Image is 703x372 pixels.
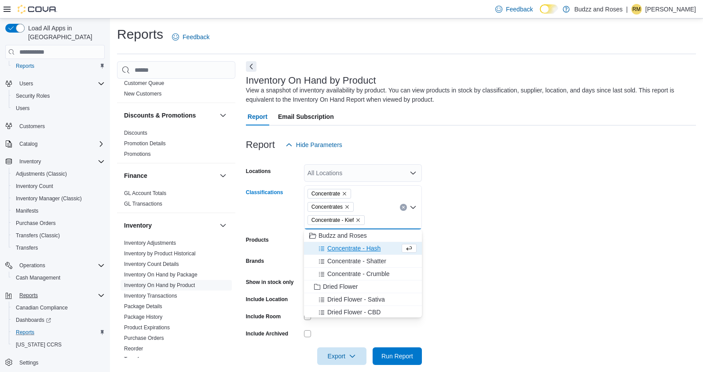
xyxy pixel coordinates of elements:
button: Finance [124,171,216,180]
span: Reports [19,292,38,299]
button: Users [16,78,37,89]
span: Reports [16,329,34,336]
span: Transfers [16,244,38,251]
p: | [626,4,628,15]
a: Purchase Orders [124,335,164,341]
button: Inventory [2,155,108,168]
div: Finance [117,188,235,213]
button: Remove Concentrate from selection in this group [342,191,347,196]
span: Dashboards [16,317,51,324]
a: Inventory On Hand by Package [124,272,198,278]
a: Reports [12,61,38,71]
button: Adjustments (Classic) [9,168,108,180]
button: Canadian Compliance [9,302,108,314]
button: Dried Flower [304,280,422,293]
a: Feedback [168,28,213,46]
span: Feedback [183,33,209,41]
h3: Report [246,140,275,150]
span: Inventory Count [12,181,105,192]
a: Inventory Count Details [124,261,179,267]
a: Canadian Compliance [12,302,71,313]
span: Canadian Compliance [16,304,68,311]
span: Dried Flower - Sativa [327,295,385,304]
span: [US_STATE] CCRS [16,341,62,348]
span: Feedback [506,5,533,14]
label: Show in stock only [246,279,294,286]
span: Inventory [16,156,105,167]
span: Dashboards [12,315,105,325]
a: Adjustments (Classic) [12,169,70,179]
a: Transfers [124,356,146,362]
a: GL Account Totals [124,190,166,196]
button: Export [317,347,366,365]
button: Clear input [400,204,407,211]
button: Inventory [124,221,216,230]
a: Transfers [12,243,41,253]
span: Package Details [124,303,162,310]
span: Concentrate - Crumble [327,269,390,278]
span: Promotion Details [124,140,166,147]
span: Users [12,103,105,114]
a: Reports [12,327,38,338]
a: Users [12,103,33,114]
button: Finance [218,170,228,181]
a: Inventory Count [12,181,57,192]
span: Inventory Manager (Classic) [12,193,105,204]
span: Users [19,80,33,87]
a: Discounts [124,130,147,136]
span: Run Report [381,352,413,361]
a: Inventory Adjustments [124,240,176,246]
a: Purchase Orders [12,218,59,228]
a: Settings [16,357,42,368]
span: Manifests [16,207,38,214]
span: Manifests [12,206,105,216]
span: Concentrate [308,189,351,199]
span: Operations [16,260,105,271]
button: [US_STATE] CCRS [9,339,108,351]
a: Dashboards [9,314,108,326]
button: Users [2,77,108,90]
span: GL Transactions [124,200,162,207]
button: Close list of options [410,204,417,211]
a: Package Details [124,303,162,309]
span: Concentrate [311,189,340,198]
h3: Finance [124,171,147,180]
a: Manifests [12,206,42,216]
button: Reports [2,289,108,302]
a: New Customers [124,91,161,97]
button: Hide Parameters [282,136,346,154]
span: Concentrate - Kief [311,216,354,225]
button: Transfers [9,242,108,254]
span: Catalog [19,140,37,147]
button: Inventory Count [9,180,108,192]
label: Locations [246,168,271,175]
span: Load All Apps in [GEOGRAPHIC_DATA] [25,24,105,41]
button: Concentrate - Shatter [304,255,422,268]
button: Remove Concentrates from selection in this group [344,204,350,210]
span: Purchase Orders [12,218,105,228]
a: Feedback [492,0,536,18]
a: Promotions [124,151,151,157]
h3: Inventory On Hand by Product [246,75,376,86]
button: Manifests [9,205,108,217]
input: Dark Mode [540,4,558,14]
span: Inventory [19,158,41,165]
button: Operations [16,260,49,271]
button: Purchase Orders [9,217,108,229]
span: Concentrates [308,202,354,212]
label: Include Room [246,313,281,320]
span: Report [248,108,267,125]
h3: Inventory [124,221,152,230]
a: Security Roles [12,91,53,101]
span: Transfers (Classic) [12,230,105,241]
button: Reports [9,326,108,339]
span: Inventory Count Details [124,261,179,268]
a: Customer Queue [124,80,164,86]
span: Reorder [124,345,143,352]
button: Open list of options [410,169,417,177]
span: Operations [19,262,45,269]
button: Next [246,61,256,72]
span: Security Roles [12,91,105,101]
span: Purchase Orders [124,335,164,342]
span: Canadian Compliance [12,302,105,313]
